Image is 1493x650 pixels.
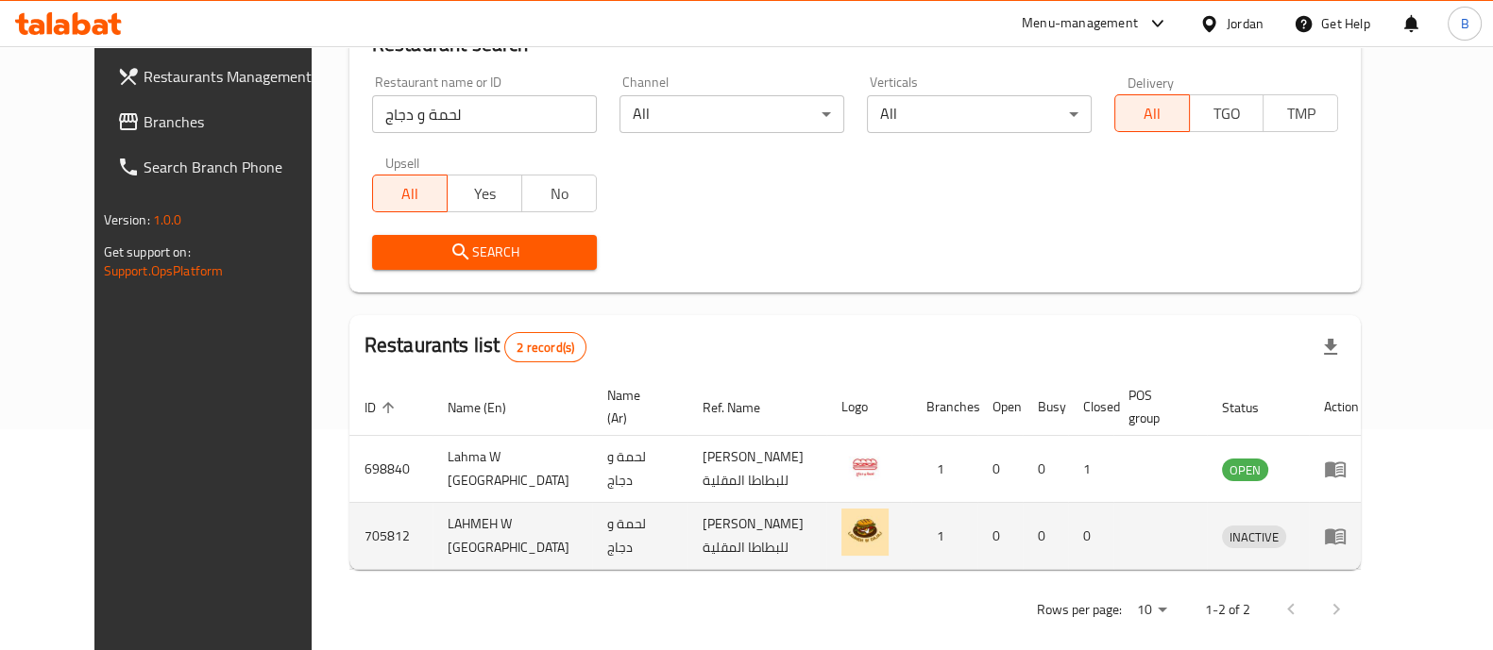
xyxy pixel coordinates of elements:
[619,95,844,133] div: All
[703,396,785,419] span: Ref. Name
[1068,378,1113,436] th: Closed
[102,54,344,99] a: Restaurants Management
[349,436,433,503] td: 698840
[349,503,433,570] td: 705812
[447,175,522,212] button: Yes
[1222,459,1268,481] span: OPEN
[372,95,597,133] input: Search for restaurant name or ID..
[372,30,1339,58] h2: Restaurant search
[521,175,597,212] button: No
[1197,100,1257,127] span: TGO
[977,378,1023,436] th: Open
[1227,13,1264,34] div: Jordan
[104,208,150,232] span: Version:
[841,442,889,489] img: Lahma W Djaj
[1460,13,1468,34] span: B
[1068,503,1113,570] td: 0
[1222,396,1283,419] span: Status
[1128,384,1184,429] span: POS group
[104,240,191,264] span: Get support on:
[1023,436,1068,503] td: 0
[1308,325,1353,370] div: Export file
[826,378,911,436] th: Logo
[1222,458,1268,481] div: OPEN
[1114,94,1190,132] button: All
[911,378,977,436] th: Branches
[977,503,1023,570] td: 0
[1036,598,1121,622] p: Rows per page:
[372,175,448,212] button: All
[349,378,1374,570] table: enhanced table
[144,65,329,88] span: Restaurants Management
[1023,378,1068,436] th: Busy
[1204,598,1249,622] p: 1-2 of 2
[365,331,586,362] h2: Restaurants list
[687,436,826,503] td: [PERSON_NAME] للبطاطا المقلية
[505,339,585,357] span: 2 record(s)
[455,180,515,208] span: Yes
[592,503,687,570] td: لحمة و دجاج
[1123,100,1182,127] span: All
[153,208,182,232] span: 1.0.0
[1222,526,1286,548] span: INACTIVE
[433,436,592,503] td: Lahma W [GEOGRAPHIC_DATA]
[144,156,329,178] span: Search Branch Phone
[1128,596,1174,625] div: Rows per page:
[381,180,440,208] span: All
[867,95,1092,133] div: All
[1023,503,1068,570] td: 0
[448,396,531,419] span: Name (En)
[144,110,329,133] span: Branches
[1189,94,1264,132] button: TGO
[433,503,592,570] td: LAHMEH W [GEOGRAPHIC_DATA]
[1222,525,1286,548] div: INACTIVE
[504,332,586,362] div: Total records count
[102,99,344,144] a: Branches
[102,144,344,190] a: Search Branch Phone
[607,384,665,429] span: Name (Ar)
[385,156,420,169] label: Upsell
[1128,75,1175,89] label: Delivery
[530,180,589,208] span: No
[1068,436,1113,503] td: 1
[592,436,687,503] td: لحمة و دجاج
[911,436,977,503] td: 1
[1324,525,1359,547] div: Menu
[1324,458,1359,480] div: Menu
[104,258,224,283] a: Support.OpsPlatform
[387,241,582,264] span: Search
[365,396,400,419] span: ID
[372,235,597,270] button: Search
[1022,12,1138,35] div: Menu-management
[977,436,1023,503] td: 0
[1309,378,1374,436] th: Action
[1271,100,1331,127] span: TMP
[841,508,889,556] img: LAHMEH W DAJAJ
[911,503,977,570] td: 1
[687,503,826,570] td: [PERSON_NAME] للبطاطا المقلية
[1263,94,1338,132] button: TMP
